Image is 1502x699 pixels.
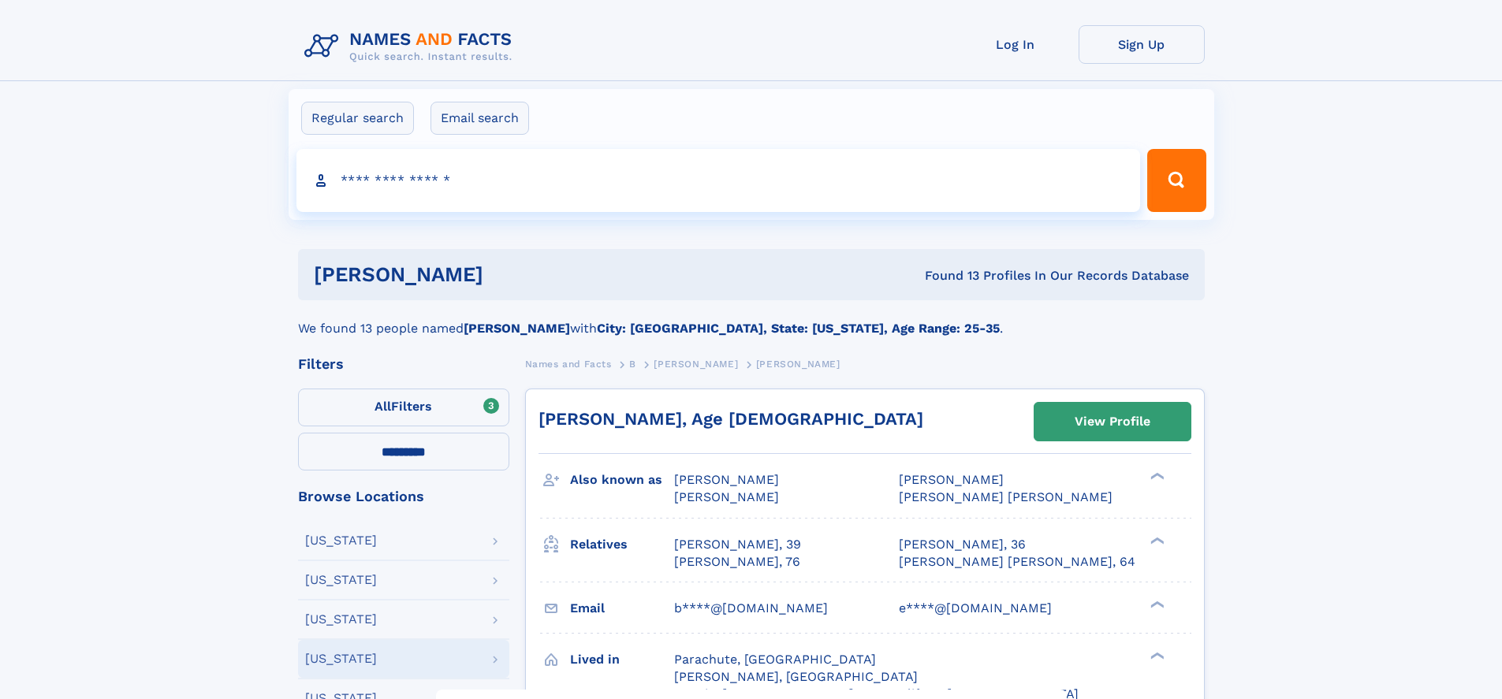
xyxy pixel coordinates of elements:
[570,467,674,493] h3: Also known as
[570,646,674,673] h3: Lived in
[1079,25,1205,64] a: Sign Up
[899,536,1026,553] a: [PERSON_NAME], 36
[298,25,525,68] img: Logo Names and Facts
[525,354,612,374] a: Names and Facts
[1146,650,1165,660] div: ❯
[952,25,1079,64] a: Log In
[296,149,1141,212] input: search input
[899,472,1004,487] span: [PERSON_NAME]
[305,653,377,665] div: [US_STATE]
[654,354,738,374] a: [PERSON_NAME]
[301,102,414,135] label: Regular search
[1034,403,1191,441] a: View Profile
[539,409,923,429] a: [PERSON_NAME], Age [DEMOGRAPHIC_DATA]
[464,321,570,336] b: [PERSON_NAME]
[314,265,704,284] h1: [PERSON_NAME]
[298,389,509,426] label: Filters
[298,357,509,371] div: Filters
[674,489,779,504] span: [PERSON_NAME]
[674,652,876,667] span: Parachute, [GEOGRAPHIC_DATA]
[899,553,1135,571] a: [PERSON_NAME] [PERSON_NAME], 64
[305,613,377,626] div: [US_STATE]
[899,489,1113,504] span: [PERSON_NAME] [PERSON_NAME]
[305,574,377,586] div: [US_STATE]
[1075,403,1150,440] div: View Profile
[597,321,1000,336] b: City: [GEOGRAPHIC_DATA], State: [US_STATE], Age Range: 25-35
[298,489,509,504] div: Browse Locations
[704,267,1189,284] div: Found 13 Profiles In Our Records Database
[629,359,636,370] span: B
[629,354,636,374] a: B
[654,359,738,370] span: [PERSON_NAME]
[298,300,1205,338] div: We found 13 people named with .
[430,102,529,135] label: Email search
[674,553,800,571] a: [PERSON_NAME], 76
[305,534,377,547] div: [US_STATE]
[756,359,840,370] span: [PERSON_NAME]
[1146,471,1165,481] div: ❯
[1147,149,1206,212] button: Search Button
[375,399,391,414] span: All
[570,595,674,622] h3: Email
[674,669,918,684] span: [PERSON_NAME], [GEOGRAPHIC_DATA]
[1146,535,1165,545] div: ❯
[1146,599,1165,609] div: ❯
[570,531,674,558] h3: Relatives
[674,472,779,487] span: [PERSON_NAME]
[674,536,801,553] a: [PERSON_NAME], 39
